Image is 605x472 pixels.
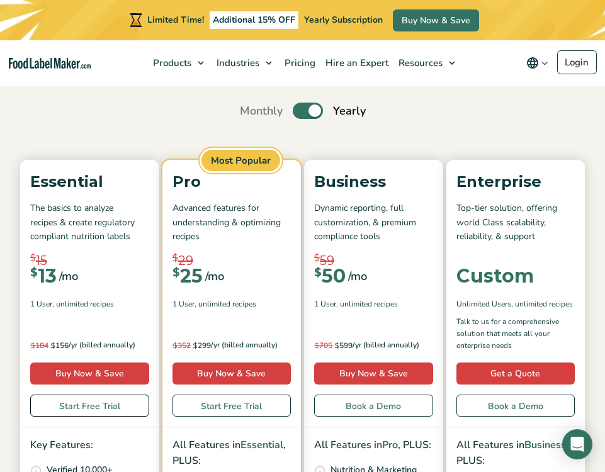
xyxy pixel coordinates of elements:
[348,267,367,285] span: /mo
[172,298,195,310] span: 1 User
[456,170,575,194] p: Enterprise
[210,11,298,29] span: Additional 15% OFF
[30,395,149,417] a: Start Free Trial
[314,340,332,351] del: 705
[30,251,36,266] span: $
[333,103,366,120] span: Yearly
[314,251,320,266] span: $
[30,267,57,286] div: 13
[210,40,278,86] a: Industries
[314,362,433,385] a: Buy Now & Save
[456,298,511,310] span: Unlimited Users
[393,9,479,31] a: Buy Now & Save
[172,395,291,417] a: Start Free Trial
[395,57,444,69] span: Resources
[205,267,224,285] span: /mo
[511,298,573,310] span: , Unlimited Recipes
[172,251,178,266] span: $
[314,267,346,286] div: 50
[172,267,180,278] span: $
[30,267,38,278] span: $
[9,58,91,69] a: Food Label Maker homepage
[30,437,149,454] p: Key Features:
[240,438,283,452] span: Essential
[172,339,211,352] span: 299
[319,40,392,86] a: Hire an Expert
[195,298,256,310] span: , Unlimited Recipes
[314,340,319,350] span: $
[456,316,575,352] p: Talk to us for a comprehensive solution that meets all your enterprise needs
[149,57,193,69] span: Products
[50,340,55,350] span: $
[147,40,210,86] a: Products
[147,14,204,26] span: Limited Time!
[517,50,557,76] button: Change language
[320,251,334,270] span: 59
[392,40,461,86] a: Resources
[557,50,597,74] a: Login
[278,40,319,86] a: Pricing
[213,57,261,69] span: Industries
[456,362,575,385] a: Get a Quote
[172,362,291,385] a: Buy Now & Save
[69,339,135,352] span: /yr (billed annually)
[314,298,336,310] span: 1 User
[30,362,149,385] a: Buy Now & Save
[524,438,566,452] span: Business
[172,267,203,286] div: 25
[240,103,283,120] span: Monthly
[172,201,291,244] p: Advanced features for understanding & optimizing recipes
[382,438,398,452] span: Pro
[172,437,291,469] p: All Features in , PLUS:
[336,298,398,310] span: , Unlimited Recipes
[172,170,291,194] p: Pro
[178,251,193,270] span: 29
[456,267,534,286] div: Custom
[281,57,317,69] span: Pricing
[304,14,383,26] span: Yearly Subscription
[59,267,78,285] span: /mo
[52,298,114,310] span: , Unlimited Recipes
[30,340,35,350] span: $
[456,395,575,417] a: Book a Demo
[456,437,575,469] p: All Features in , PLUS:
[353,339,419,352] span: /yr (billed annually)
[314,267,322,278] span: $
[334,340,339,350] span: $
[314,437,433,454] p: All Features in , PLUS:
[314,339,353,352] span: 599
[36,251,47,270] span: 15
[30,170,149,194] p: Essential
[172,340,191,351] del: 352
[314,395,433,417] a: Book a Demo
[172,340,178,350] span: $
[200,148,282,174] span: Most Popular
[30,298,52,310] span: 1 User
[322,57,390,69] span: Hire an Expert
[562,429,592,459] div: Open Intercom Messenger
[314,170,433,194] p: Business
[314,201,433,244] p: Dynamic reporting, full customization, & premium compliance tools
[193,340,198,350] span: $
[30,339,69,352] span: 156
[30,201,149,244] p: The basics to analyze recipes & create regulatory compliant nutrition labels
[211,339,278,352] span: /yr (billed annually)
[456,201,575,244] p: Top-tier solution, offering world Class scalability, reliability, & support
[293,103,323,119] label: Toggle
[30,340,48,351] del: 184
